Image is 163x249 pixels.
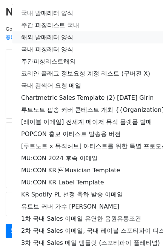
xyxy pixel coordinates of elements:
[6,224,31,238] a: Send
[6,26,101,40] small: Google Sheet:
[125,213,163,249] iframe: Chat Widget
[6,6,157,19] h2: New Campaign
